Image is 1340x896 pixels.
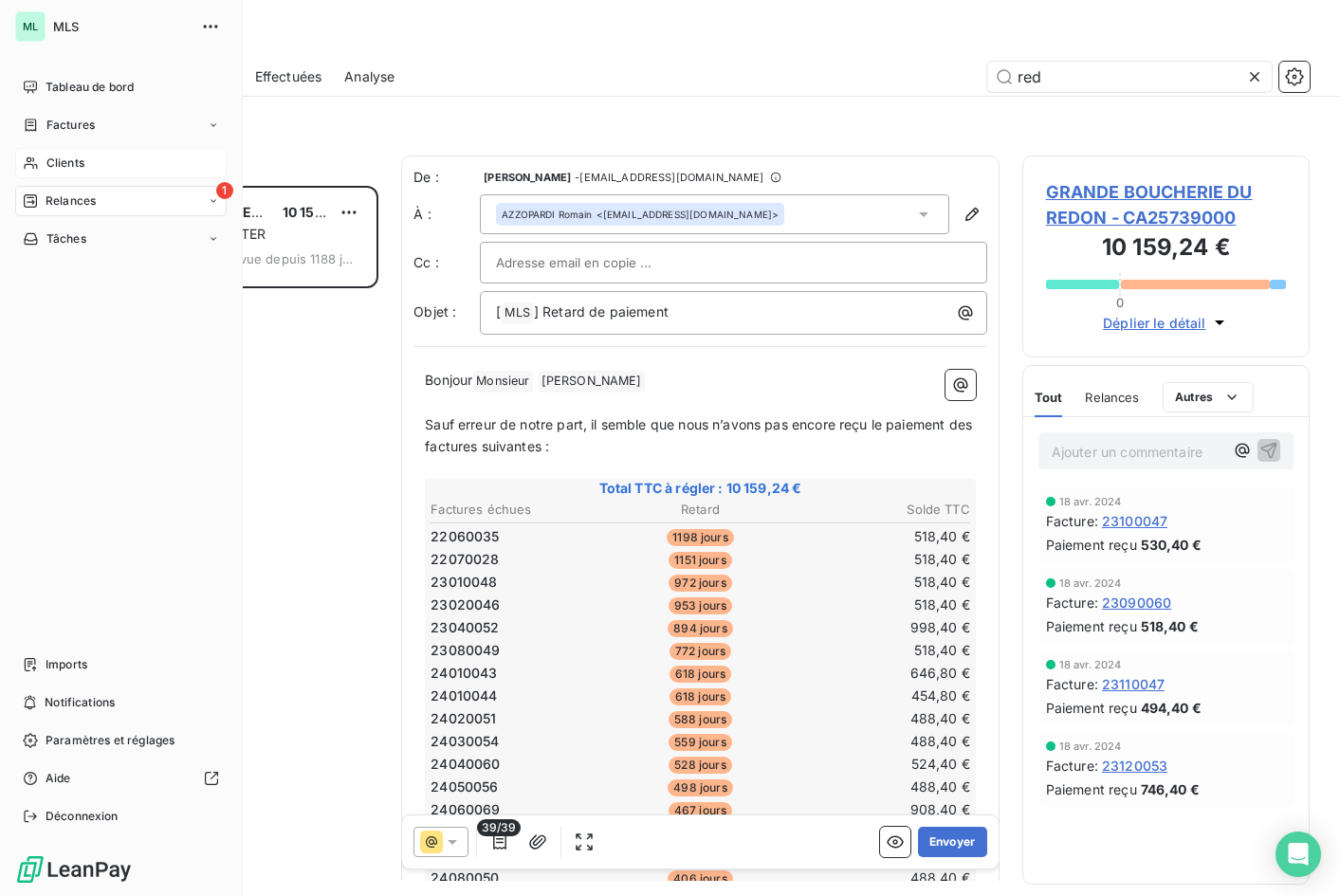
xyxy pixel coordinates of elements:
[46,230,86,247] span: Tâches
[669,757,731,774] span: 528 jours
[669,734,731,751] span: 559 jours
[1102,593,1171,613] span: 23090060
[431,800,500,819] span: 24060069
[46,155,84,172] span: Clients
[1141,779,1200,799] span: 746,40 €
[216,182,233,199] span: 1
[669,552,732,569] span: 1151 jours
[667,529,734,546] span: 1198 jours
[792,640,971,661] td: 518,40 €
[413,253,480,272] label: Cc :
[611,500,790,520] th: Retard
[431,664,497,683] span: 24010043
[670,666,731,683] span: 618 jours
[1102,511,1167,531] span: 23100047
[46,656,87,673] span: Imports
[1046,230,1286,268] h3: 10 159,24 €
[53,19,190,34] span: MLS
[431,527,499,546] span: 22060035
[534,303,669,320] span: ] Retard de paiement
[575,172,763,183] span: - [EMAIL_ADDRESS][DOMAIN_NAME]
[1085,390,1139,405] span: Relances
[431,732,499,751] span: 24030054
[792,594,971,615] td: 518,40 €
[1046,511,1098,531] span: Facture :
[45,694,115,711] span: Notifications
[46,808,119,825] span: Déconnexion
[413,303,456,320] span: Objet :
[46,732,174,749] span: Paramètres et réglages
[792,549,971,570] td: 518,40 €
[1059,496,1122,507] span: 18 avr. 2024
[255,67,322,86] span: Effectuées
[792,754,971,775] td: 524,40 €
[918,827,987,857] button: Envoyer
[15,763,227,794] a: Aide
[1102,674,1165,694] span: 23110047
[1163,382,1255,412] button: Autres
[1046,674,1098,694] span: Facture :
[1116,295,1124,310] span: 0
[669,711,732,728] span: 588 jours
[484,172,571,183] span: [PERSON_NAME]
[1141,698,1202,718] span: 494,40 €
[1046,698,1137,718] span: Paiement reçu
[46,192,96,210] span: Relances
[539,371,645,393] span: [PERSON_NAME]
[668,779,732,796] span: 498 jours
[1046,756,1098,776] span: Facture :
[670,688,731,705] span: 618 jours
[792,526,971,547] td: 518,40 €
[473,371,532,393] span: Monsieur
[1141,616,1199,636] span: 518,40 €
[502,208,592,221] span: AZZOPARDI Romain
[219,251,360,266] span: prévue depuis 1188 jours
[431,550,499,569] span: 22070028
[431,573,497,592] span: 23010048
[792,572,971,593] td: 518,40 €
[792,617,971,638] td: 998,40 €
[431,686,497,705] span: 24010044
[792,799,971,820] td: 908,40 €
[425,372,472,388] span: Bonjour
[15,11,46,42] div: ML
[502,302,532,324] span: MLS
[1097,312,1235,334] button: Déplier le détail
[431,755,500,774] span: 24040060
[669,575,731,592] span: 972 jours
[496,248,700,277] input: Adresse email en copie ...
[431,709,496,728] span: 24020051
[46,79,134,96] span: Tableau de bord
[431,641,500,660] span: 23080049
[46,117,95,134] span: Factures
[502,208,779,221] div: <[EMAIL_ADDRESS][DOMAIN_NAME]>
[430,500,609,520] th: Factures échues
[413,168,480,187] span: De :
[1102,756,1167,776] span: 23120053
[1046,779,1137,799] span: Paiement reçu
[792,868,971,888] td: 488,40 €
[431,618,499,637] span: 23040052
[428,479,973,498] span: Total TTC à régler : 10 159,24 €
[425,416,976,454] span: Sauf erreur de notre part, il semble que nous n’avons pas encore reçu le paiement des factures su...
[431,595,500,614] span: 23020046
[792,731,971,752] td: 488,40 €
[431,777,498,796] span: 24050056
[792,500,971,520] th: Solde TTC
[431,869,499,887] span: 24080050
[1103,313,1206,333] span: Déplier le détail
[1035,390,1063,405] span: Tout
[1046,179,1286,230] span: GRANDE BOUCHERIE DU REDON - CA25739000
[668,870,732,887] span: 406 jours
[669,802,732,819] span: 467 jours
[344,67,395,86] span: Analyse
[792,708,971,729] td: 488,40 €
[792,663,971,684] td: 646,80 €
[46,770,71,787] span: Aide
[496,303,501,320] span: [
[987,62,1272,92] input: Rechercher
[413,205,480,224] label: À :
[669,597,732,614] span: 953 jours
[1046,616,1137,636] span: Paiement reçu
[1046,535,1137,555] span: Paiement reçu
